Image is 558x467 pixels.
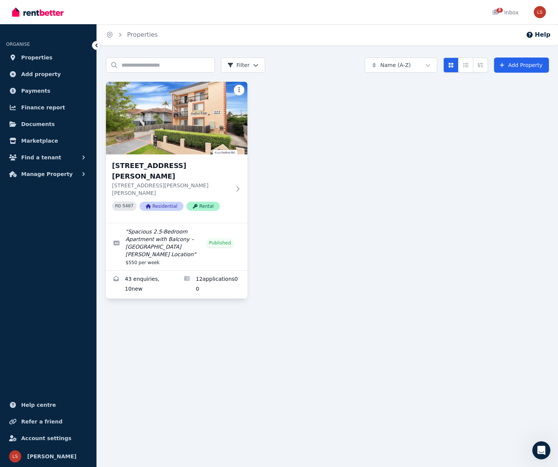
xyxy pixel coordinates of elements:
[106,271,177,299] a: Enquiries for 6/222 Stafford Road
[6,414,90,429] a: Refer a friend
[494,58,549,73] a: Add Property
[177,271,247,299] a: Applications for 6/222 Stafford Road
[6,50,90,65] a: Properties
[21,153,61,162] span: Find a tenant
[187,202,220,211] span: Rental
[97,24,167,45] nav: Breadcrumb
[27,452,76,461] span: [PERSON_NAME]
[140,202,183,211] span: Residential
[6,133,90,148] a: Marketplace
[21,120,55,129] span: Documents
[534,6,546,18] img: Lauren Shead
[227,61,250,69] span: Filter
[123,204,134,209] code: 5407
[6,67,90,82] a: Add property
[6,42,30,47] span: ORGANISE
[21,86,50,95] span: Payments
[380,61,411,69] span: Name (A-Z)
[21,434,71,443] span: Account settings
[115,204,121,208] small: PID
[21,53,53,62] span: Properties
[6,431,90,446] a: Account settings
[112,182,231,197] p: [STREET_ADDRESS][PERSON_NAME][PERSON_NAME]
[106,82,247,223] a: 6/222 Stafford Road[STREET_ADDRESS][PERSON_NAME][STREET_ADDRESS][PERSON_NAME][PERSON_NAME]PID 540...
[6,100,90,115] a: Finance report
[497,8,503,12] span: 8
[21,400,56,409] span: Help centre
[443,58,488,73] div: View options
[106,223,247,270] a: Edit listing: Spacious 2.5-Bedroom Apartment with Balcony – Central Stafford Location
[234,85,244,95] button: More options
[9,450,21,462] img: Lauren Shead
[492,9,519,16] div: Inbox
[526,30,550,39] button: Help
[21,70,61,79] span: Add property
[21,136,58,145] span: Marketplace
[127,31,158,38] a: Properties
[21,417,62,426] span: Refer a friend
[6,150,90,165] button: Find a tenant
[6,117,90,132] a: Documents
[21,170,73,179] span: Manage Property
[365,58,437,73] button: Name (A-Z)
[21,103,65,112] span: Finance report
[6,83,90,98] a: Payments
[532,441,550,459] iframe: Intercom live chat
[458,58,473,73] button: Compact list view
[106,82,247,154] img: 6/222 Stafford Road
[6,167,90,182] button: Manage Property
[443,58,459,73] button: Card view
[112,160,231,182] h3: [STREET_ADDRESS][PERSON_NAME]
[6,397,90,413] a: Help centre
[473,58,488,73] button: Expanded list view
[221,58,265,73] button: Filter
[12,6,64,18] img: RentBetter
